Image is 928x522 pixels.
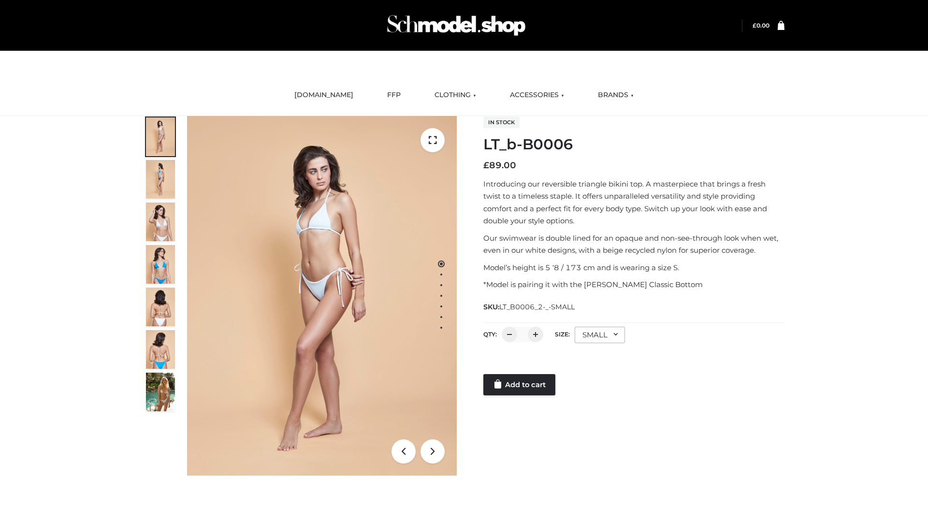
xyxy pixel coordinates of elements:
[384,6,529,44] img: Schmodel Admin 964
[146,288,175,326] img: ArielClassicBikiniTop_CloudNine_AzureSky_OW114ECO_7-scaled.jpg
[753,22,769,29] bdi: 0.00
[483,261,784,274] p: Model’s height is 5 ‘8 / 173 cm and is wearing a size S.
[483,178,784,227] p: Introducing our reversible triangle bikini top. A masterpiece that brings a fresh twist to a time...
[483,160,489,171] span: £
[483,374,555,395] a: Add to cart
[499,303,575,311] span: LT_B0006_2-_-SMALL
[483,232,784,257] p: Our swimwear is double lined for an opaque and non-see-through look when wet, even in our white d...
[483,136,784,153] h1: LT_b-B0006
[575,327,625,343] div: SMALL
[287,85,361,106] a: [DOMAIN_NAME]
[591,85,641,106] a: BRANDS
[427,85,483,106] a: CLOTHING
[483,331,497,338] label: QTY:
[753,22,769,29] a: £0.00
[146,160,175,199] img: ArielClassicBikiniTop_CloudNine_AzureSky_OW114ECO_2-scaled.jpg
[146,203,175,241] img: ArielClassicBikiniTop_CloudNine_AzureSky_OW114ECO_3-scaled.jpg
[483,301,576,313] span: SKU:
[555,331,570,338] label: Size:
[187,116,457,476] img: ArielClassicBikiniTop_CloudNine_AzureSky_OW114ECO_1
[146,245,175,284] img: ArielClassicBikiniTop_CloudNine_AzureSky_OW114ECO_4-scaled.jpg
[146,117,175,156] img: ArielClassicBikiniTop_CloudNine_AzureSky_OW114ECO_1-scaled.jpg
[146,373,175,411] img: Arieltop_CloudNine_AzureSky2.jpg
[503,85,571,106] a: ACCESSORIES
[483,278,784,291] p: *Model is pairing it with the [PERSON_NAME] Classic Bottom
[146,330,175,369] img: ArielClassicBikiniTop_CloudNine_AzureSky_OW114ECO_8-scaled.jpg
[380,85,408,106] a: FFP
[483,116,520,128] span: In stock
[753,22,756,29] span: £
[483,160,516,171] bdi: 89.00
